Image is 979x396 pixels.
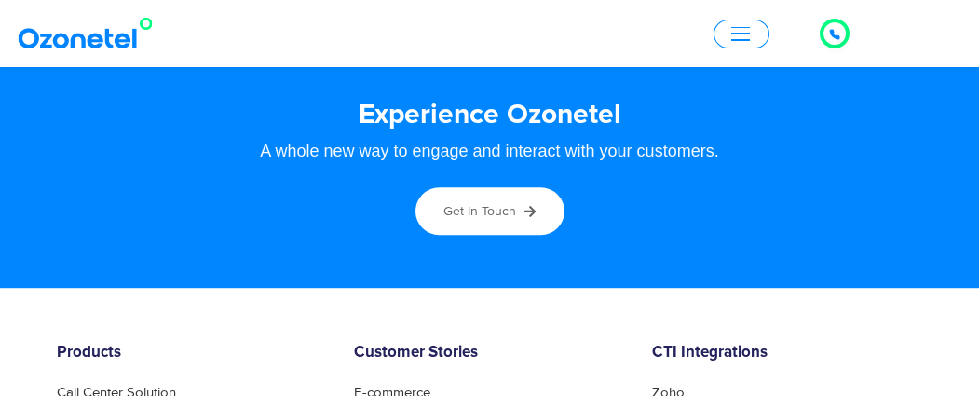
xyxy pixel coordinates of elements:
[443,203,516,219] span: Get in touch
[75,97,904,133] h3: Experience Ozonetel
[75,143,904,159] div: A whole new way to engage and interact with your customers.
[652,344,922,362] h6: CTI Integrations
[57,344,327,362] h6: Products
[415,187,564,235] a: Get in touch
[354,344,624,362] h6: Customer Stories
